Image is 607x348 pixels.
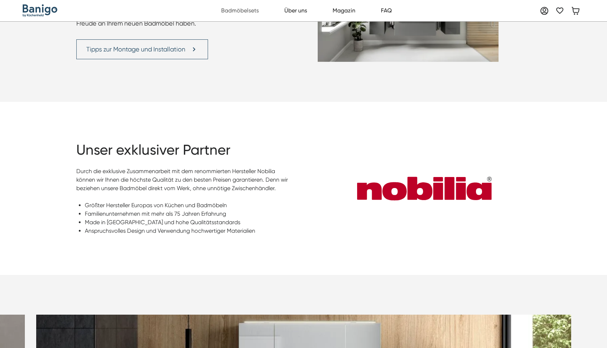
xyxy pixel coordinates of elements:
[85,210,289,218] li: Familienunternehmen mit mehr als 75 Jahren Erfahrung
[357,177,492,200] img: nobilia
[23,4,58,17] a: home
[217,4,263,18] a: Badmöbelsets
[85,227,289,235] li: Anspruchsvolles Design und Verwendung hochwertiger Materialien
[329,4,359,18] a: Magazin
[76,193,289,201] p: ‍
[86,44,185,54] div: Tipps zur Montage und Installation
[76,142,289,159] h2: Unser exklusiver Partner
[85,218,289,227] li: Made in [GEOGRAPHIC_DATA] und hohe Qualitätsstandards
[76,167,289,193] p: Durch die exklusive Zusammenarbeit mit dem renommierten Hersteller Nobilia können wir Ihnen die h...
[377,4,396,18] a: FAQ
[76,39,208,59] a: Tipps zur Montage und Installation
[280,4,311,18] a: Über uns
[85,201,289,210] li: Größter Hersteller Europas von Küchen und Badmöbeln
